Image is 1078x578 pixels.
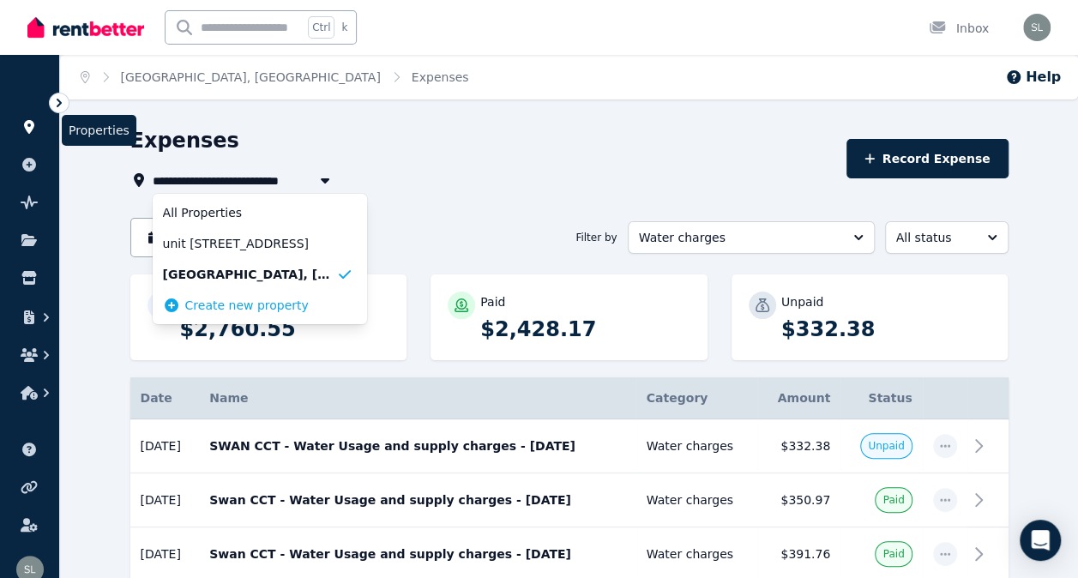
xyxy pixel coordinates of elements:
img: Suraya Lavalette [1023,14,1051,41]
th: Category [636,377,758,419]
p: SWAN CCT - Water Usage and supply charges - [DATE] [209,437,625,455]
button: All status [885,221,1009,254]
button: Record Expense [846,139,1008,178]
img: RentBetter [27,15,144,40]
div: Open Intercom Messenger [1020,520,1061,561]
td: [DATE] [130,473,200,527]
span: All Properties [163,204,336,221]
td: Water charges [636,419,758,473]
td: [DATE] [130,419,200,473]
td: $332.38 [757,419,840,473]
span: Filter by [575,231,617,244]
a: Expenses [412,70,469,84]
th: Amount [757,377,840,419]
div: Inbox [929,20,989,37]
span: Properties [69,122,129,139]
p: $2,760.55 [180,316,390,343]
button: Help [1005,67,1061,87]
p: Swan CCT - Water Usage and supply charges - [DATE] [209,545,625,563]
a: [GEOGRAPHIC_DATA], [GEOGRAPHIC_DATA] [121,70,381,84]
p: Paid [480,293,505,310]
span: Paid [882,493,904,507]
span: Create new property [185,297,309,314]
th: Date [130,377,200,419]
span: k [341,21,347,34]
h1: Expenses [130,127,239,154]
p: $332.38 [781,316,991,343]
th: Status [840,377,922,419]
p: Swan CCT - Water Usage and supply charges - [DATE] [209,491,625,509]
span: All status [896,229,973,246]
span: Paid [882,547,904,561]
span: Unpaid [868,439,904,453]
p: Unpaid [781,293,823,310]
nav: Breadcrumb [60,55,489,99]
span: Water charges [639,229,840,246]
p: $2,428.17 [480,316,690,343]
td: Water charges [636,473,758,527]
span: unit [STREET_ADDRESS] [163,235,336,252]
td: $350.97 [757,473,840,527]
span: Ctrl [308,16,334,39]
button: Water charges [628,221,875,254]
span: [GEOGRAPHIC_DATA], [GEOGRAPHIC_DATA] [163,266,336,283]
button: Date filter [130,218,244,257]
th: Name [199,377,635,419]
